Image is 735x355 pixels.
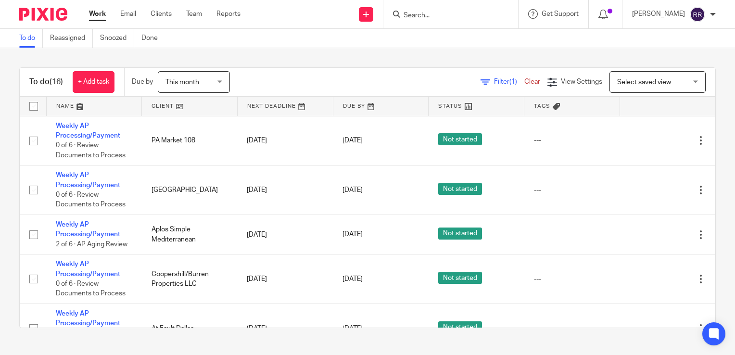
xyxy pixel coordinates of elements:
img: Pixie [19,8,67,21]
a: Weekly AP Processing/Payment [56,221,120,238]
span: Not started [438,183,482,195]
span: Select saved view [617,79,671,86]
p: [PERSON_NAME] [632,9,685,19]
div: --- [534,324,610,333]
a: Team [186,9,202,19]
div: --- [534,274,610,284]
a: Reports [216,9,241,19]
span: Filter [494,78,524,85]
span: 0 of 6 · Review Documents to Process [56,191,126,208]
td: PA Market 108 [142,116,238,165]
a: Email [120,9,136,19]
td: At Fault Dallas [142,304,238,354]
div: --- [534,185,610,195]
td: [GEOGRAPHIC_DATA] [142,165,238,215]
p: Due by [132,77,153,87]
span: [DATE] [342,137,363,144]
input: Search [403,12,489,20]
a: Work [89,9,106,19]
span: (1) [509,78,517,85]
span: Get Support [542,11,579,17]
div: --- [534,230,610,240]
a: + Add task [73,71,114,93]
a: Weekly AP Processing/Payment [56,261,120,277]
span: Not started [438,133,482,145]
a: To do [19,29,43,48]
div: --- [534,136,610,145]
td: Aplos Simple Mediterranean [142,215,238,254]
a: Weekly AP Processing/Payment [56,123,120,139]
td: [DATE] [237,165,333,215]
a: Weekly AP Processing/Payment [56,310,120,327]
td: Coopershill/Burren Properties LLC [142,254,238,304]
span: (16) [50,78,63,86]
span: [DATE] [342,276,363,282]
img: svg%3E [690,7,705,22]
span: Not started [438,321,482,333]
span: View Settings [561,78,602,85]
td: [DATE] [237,254,333,304]
span: 0 of 6 · Review Documents to Process [56,280,126,297]
a: Clients [151,9,172,19]
a: Snoozed [100,29,134,48]
span: Not started [438,228,482,240]
td: [DATE] [237,116,333,165]
td: [DATE] [237,304,333,354]
span: Tags [534,103,550,109]
a: Weekly AP Processing/Payment [56,172,120,188]
span: Not started [438,272,482,284]
a: Done [141,29,165,48]
a: Reassigned [50,29,93,48]
span: [DATE] [342,231,363,238]
span: [DATE] [342,187,363,193]
span: This month [165,79,199,86]
a: Clear [524,78,540,85]
span: 0 of 6 · Review Documents to Process [56,142,126,159]
span: [DATE] [342,325,363,332]
h1: To do [29,77,63,87]
td: [DATE] [237,215,333,254]
span: 2 of 6 · AP Aging Review [56,241,127,248]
